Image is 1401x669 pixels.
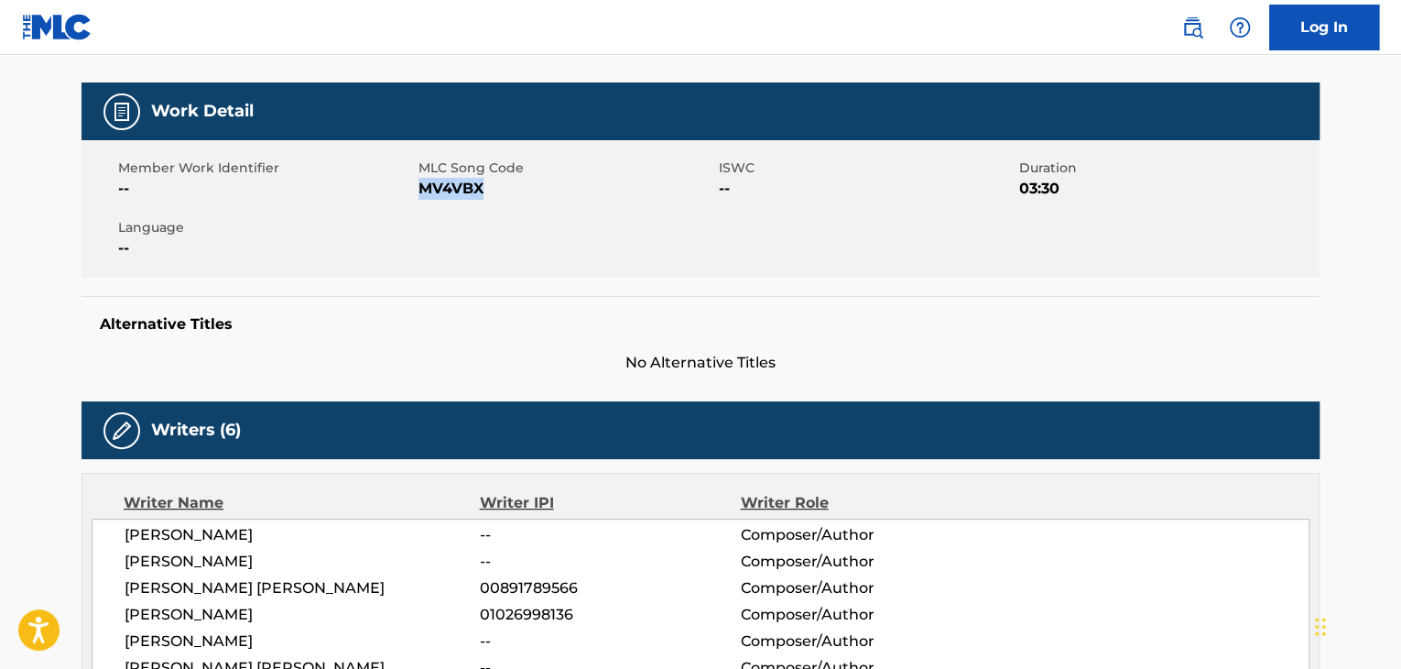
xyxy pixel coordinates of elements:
img: Work Detail [111,101,133,123]
span: [PERSON_NAME] [125,524,480,546]
span: -- [480,631,740,653]
span: -- [480,551,740,573]
span: Composer/Author [740,631,977,653]
span: MV4VBX [418,178,714,200]
span: Language [118,218,414,237]
img: Writers [111,420,133,442]
span: Composer/Author [740,551,977,573]
span: -- [118,237,414,259]
div: Writer Name [124,492,480,514]
div: Help [1222,9,1258,46]
span: -- [118,178,414,200]
span: Member Work Identifier [118,159,414,178]
span: [PERSON_NAME] [125,604,480,626]
div: Drag [1315,599,1326,654]
span: ISWC [719,159,1015,178]
h5: Alternative Titles [100,315,1301,334]
span: Duration [1019,159,1315,178]
span: [PERSON_NAME] [125,631,480,653]
span: [PERSON_NAME] [PERSON_NAME] [125,577,480,599]
iframe: Chat Widget [1309,581,1401,669]
span: [PERSON_NAME] [125,551,480,573]
a: Log In [1269,5,1379,50]
img: help [1229,16,1251,38]
span: 03:30 [1019,178,1315,200]
span: Composer/Author [740,524,977,546]
span: Composer/Author [740,577,977,599]
span: -- [719,178,1015,200]
span: MLC Song Code [418,159,714,178]
img: MLC Logo [22,14,92,40]
span: 00891789566 [480,577,740,599]
h5: Work Detail [151,101,254,122]
span: No Alternative Titles [81,352,1320,374]
h5: Writers (6) [151,420,241,441]
a: Public Search [1174,9,1211,46]
img: search [1181,16,1203,38]
div: Writer IPI [480,492,741,514]
span: -- [480,524,740,546]
span: 01026998136 [480,604,740,626]
span: Composer/Author [740,604,977,626]
div: Writer Role [740,492,977,514]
